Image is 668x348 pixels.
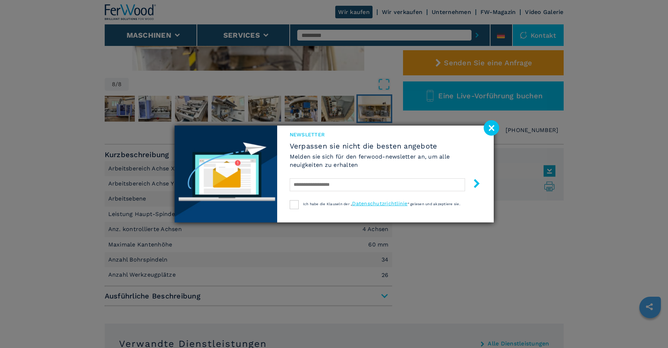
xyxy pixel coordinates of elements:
[465,176,481,193] button: submit-button
[352,201,407,206] a: Datenschutzrichtlinie
[290,152,481,169] h6: Melden sie sich für den ferwood-newsletter an, um alle neuigkeiten zu erhalten
[408,202,460,206] span: “ gelesen und akzeptiere sie.
[303,202,352,206] span: Ich habe die Klauseln der „
[290,142,481,150] span: Verpassen sie nicht die besten angebote
[175,126,277,222] img: Newsletter image
[290,131,481,138] span: Newsletter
